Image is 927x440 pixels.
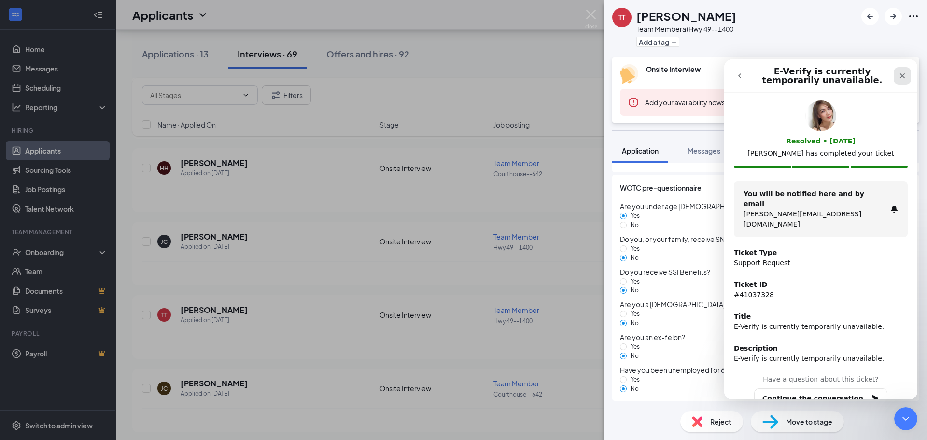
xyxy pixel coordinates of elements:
[620,234,912,244] span: Do you, or your family, receive SNAP Benefits? (Food Stamps or Cash Assistance)
[627,212,644,219] span: Yes
[622,146,659,155] span: Application
[627,376,644,383] span: Yes
[885,8,902,25] button: ArrowRight
[620,267,912,277] span: Do you receive SSI Benefits?
[618,13,625,22] div: TT
[627,221,643,228] span: No
[627,278,644,285] span: Yes
[636,8,736,24] h1: [PERSON_NAME]
[627,385,643,392] span: No
[710,416,731,427] span: Reject
[636,37,679,47] button: PlusAdd a tag
[627,310,644,317] span: Yes
[627,286,643,294] span: No
[627,352,643,359] span: No
[620,201,912,212] span: Are you under age [DEMOGRAPHIC_DATA]?
[627,343,644,350] span: Yes
[627,254,643,261] span: No
[645,98,842,107] span: so applicants can schedule interviews.
[887,11,899,22] svg: ArrowRight
[864,11,876,22] svg: ArrowLeftNew
[786,416,832,427] span: Move to stage
[894,407,917,430] iframe: Intercom live chat
[645,98,722,107] button: Add your availability now
[620,332,912,342] span: Are you an ex-felon?
[620,365,912,375] span: Have you been unemployed for 6 months?
[724,59,917,399] iframe: Intercom live chat
[30,329,163,349] button: Continue the conversation
[627,245,644,252] span: Yes
[636,24,736,34] div: Team Member at Hwy 49--1400
[908,11,919,22] svg: Ellipses
[646,65,701,73] b: Onsite Interview
[620,183,702,193] span: WOTC pre-questionnaire
[671,39,677,45] svg: Plus
[627,319,643,326] span: No
[861,8,879,25] button: ArrowLeftNew
[688,146,720,155] span: Messages
[620,299,912,310] span: Are you a [DEMOGRAPHIC_DATA] Veteran?
[628,97,639,108] svg: Error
